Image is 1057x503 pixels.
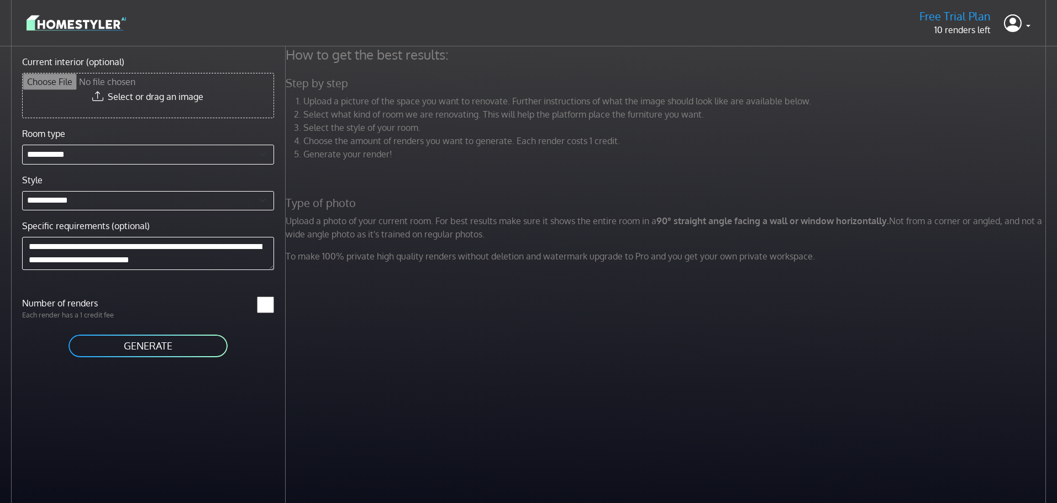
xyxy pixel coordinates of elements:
[27,13,126,33] img: logo-3de290ba35641baa71223ecac5eacb59cb85b4c7fdf211dc9aaecaaee71ea2f8.svg
[279,196,1056,210] h5: Type of photo
[22,127,65,140] label: Room type
[656,215,889,226] strong: 90° straight angle facing a wall or window horizontally.
[279,76,1056,90] h5: Step by step
[919,9,991,23] h5: Free Trial Plan
[303,108,1049,121] li: Select what kind of room we are renovating. This will help the platform place the furniture you w...
[303,134,1049,147] li: Choose the amount of renders you want to generate. Each render costs 1 credit.
[919,23,991,36] p: 10 renders left
[303,147,1049,161] li: Generate your render!
[303,121,1049,134] li: Select the style of your room.
[67,333,229,358] button: GENERATE
[22,219,150,232] label: Specific requirements (optional)
[279,214,1056,241] p: Upload a photo of your current room. For best results make sure it shows the entire room in a Not...
[22,173,43,187] label: Style
[279,250,1056,263] p: To make 100% private high quality renders without deletion and watermark upgrade to Pro and you g...
[22,55,124,68] label: Current interior (optional)
[15,296,148,310] label: Number of renders
[279,46,1056,63] h4: How to get the best results:
[303,94,1049,108] li: Upload a picture of the space you want to renovate. Further instructions of what the image should...
[15,310,148,320] p: Each render has a 1 credit fee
